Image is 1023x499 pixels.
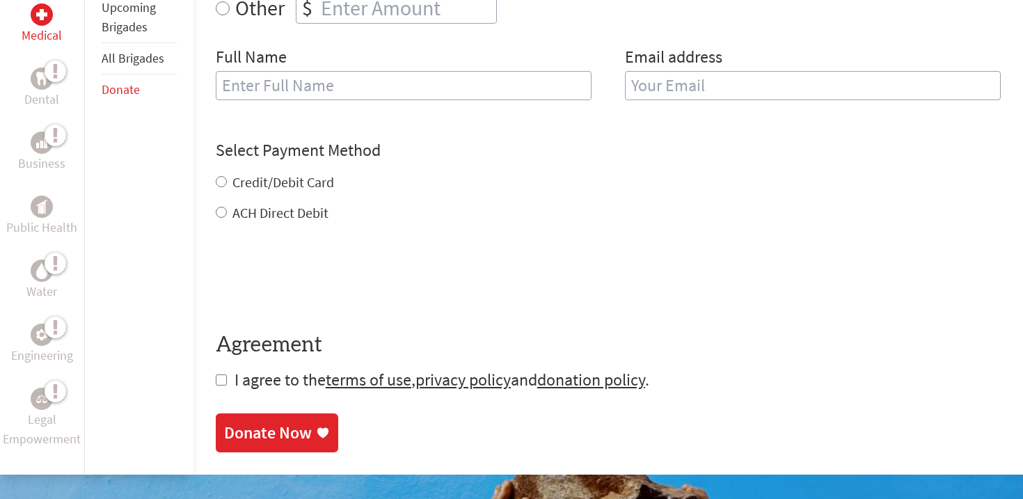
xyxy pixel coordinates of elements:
[11,346,73,365] p: Engineering
[235,369,649,390] span: I agree to the , and .
[216,333,1001,358] h4: Agreement
[224,422,312,444] div: Donate Now
[36,263,47,279] img: Water
[18,154,65,173] p: Business
[102,50,164,66] a: All Brigades
[31,3,53,26] div: Medical
[216,413,338,452] a: Donate Now
[36,395,47,403] img: Legal Empowerment
[625,71,1001,100] input: Your Email
[36,137,47,148] img: Business
[6,218,77,237] p: Public Health
[22,26,62,45] p: Medical
[216,251,427,305] iframe: reCAPTCHA
[31,324,53,346] div: Engineering
[3,410,81,449] p: Legal Empowerment
[24,90,59,109] p: Dental
[537,369,645,390] a: donation policy
[232,173,334,191] label: Credit/Debit Card
[415,369,511,390] a: privacy policy
[3,388,81,449] a: Legal EmpowermentLegal Empowerment
[326,369,411,390] a: terms of use
[26,260,57,301] a: WaterWater
[24,68,59,109] a: DentalDental
[31,388,53,410] div: Legal Empowerment
[625,46,722,71] label: Email address
[216,71,592,100] input: Enter Full Name
[36,72,47,86] img: Dental
[22,3,62,45] a: MedicalMedical
[102,81,140,97] a: Donate
[6,196,77,237] a: Public HealthPublic Health
[26,282,57,301] p: Water
[216,46,287,71] label: Full Name
[216,139,1001,161] h4: Select Payment Method
[36,9,47,20] img: Medical
[31,196,53,218] div: Public Health
[31,260,53,282] div: Water
[102,74,177,105] li: Donate
[232,204,328,221] label: ACH Direct Debit
[36,329,47,340] img: Engineering
[11,324,73,365] a: EngineeringEngineering
[31,68,53,90] div: Dental
[18,132,65,173] a: BusinessBusiness
[102,43,177,74] li: All Brigades
[31,132,53,154] div: Business
[36,200,47,214] img: Public Health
